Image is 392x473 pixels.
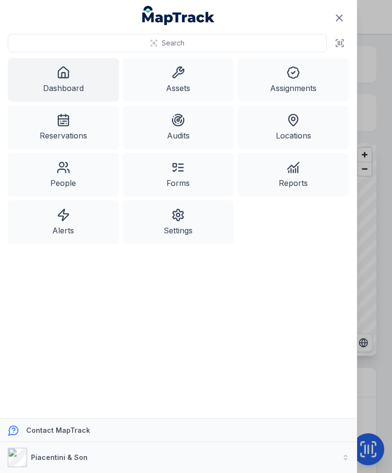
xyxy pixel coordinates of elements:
span: Search [162,38,184,48]
strong: Piacentini & Son [31,453,88,461]
a: Settings [123,200,234,244]
button: Close navigation [329,8,349,28]
a: Dashboard [8,58,119,102]
a: Alerts [8,200,119,244]
a: Assignments [238,58,349,102]
a: Audits [123,106,234,149]
a: Assets [123,58,234,102]
button: Search [8,34,327,52]
a: Reports [238,153,349,197]
a: MapTrack [142,6,215,25]
a: Reservations [8,106,119,149]
a: Forms [123,153,234,197]
strong: Contact MapTrack [26,426,90,434]
a: Locations [238,106,349,149]
a: People [8,153,119,197]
